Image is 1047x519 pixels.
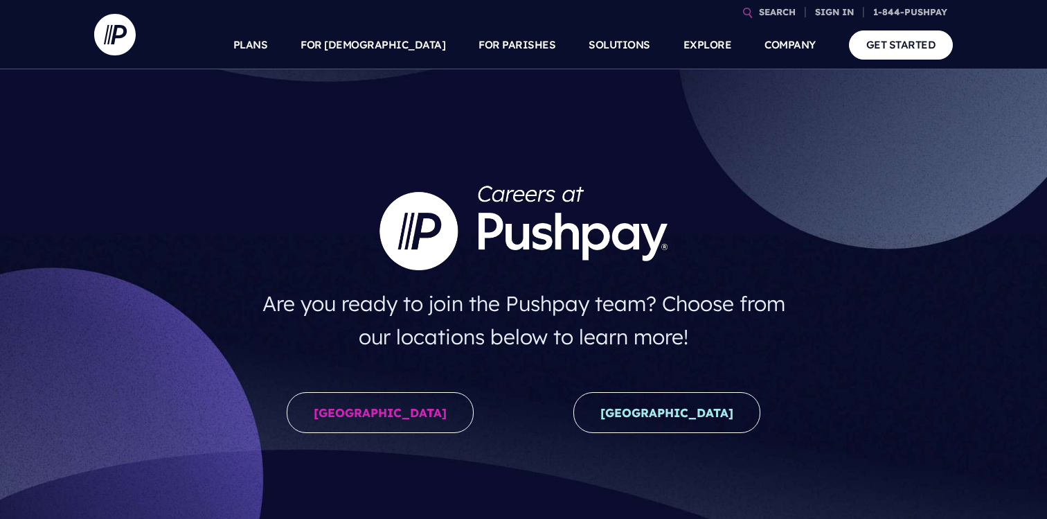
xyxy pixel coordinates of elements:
[233,21,268,69] a: PLANS
[478,21,555,69] a: FOR PARISHES
[301,21,445,69] a: FOR [DEMOGRAPHIC_DATA]
[849,30,954,59] a: GET STARTED
[589,21,650,69] a: SOLUTIONS
[573,392,760,433] a: [GEOGRAPHIC_DATA]
[287,392,474,433] a: [GEOGRAPHIC_DATA]
[764,21,816,69] a: COMPANY
[249,281,799,359] h4: Are you ready to join the Pushpay team? Choose from our locations below to learn more!
[683,21,732,69] a: EXPLORE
